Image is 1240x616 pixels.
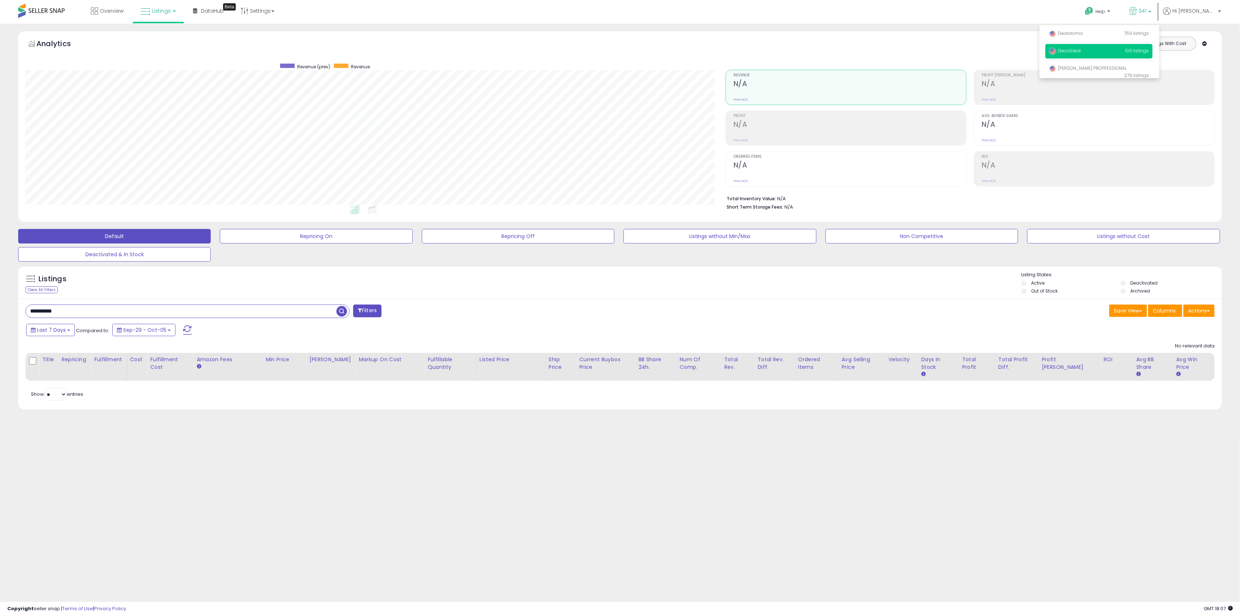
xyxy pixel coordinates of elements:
span: Compared to: [76,327,109,334]
div: Fulfillment Cost [150,356,190,371]
label: Out of Stock [1031,288,1058,294]
button: Actions [1183,305,1215,317]
i: Get Help [1085,7,1094,16]
button: Deactivated & In Stock [18,247,211,262]
div: Ship Price [549,356,573,371]
div: Velocity [888,356,915,363]
span: 109 listings [1125,48,1149,54]
span: DecoGreat [1049,48,1081,54]
div: Avg Win Price [1176,356,1211,371]
b: Total Inventory Value: [727,196,776,202]
button: Repricing Off [422,229,614,243]
div: Repricing [61,356,88,363]
span: Last 7 Days [37,326,66,334]
span: Profit [PERSON_NAME] [982,73,1214,77]
button: Sep-29 - Oct-05 [112,324,175,336]
div: Avg BB Share [1136,356,1170,371]
small: Avg BB Share. [1136,371,1140,378]
span: [PERSON_NAME] PROPFESSIONAL [1049,65,1127,71]
span: Help [1095,8,1105,15]
button: Listings With Cost [1140,39,1194,48]
button: Last 7 Days [26,324,75,336]
label: Active [1031,280,1045,286]
div: Tooltip anchor [223,3,236,11]
span: Sep-29 - Oct-05 [123,326,166,334]
div: Fulfillable Quantity [428,356,473,371]
span: Listings [152,7,171,15]
small: Amazon Fees. [197,363,201,370]
h2: N/A [734,80,966,89]
span: DataHub [201,7,224,15]
button: Repricing On [220,229,412,243]
span: ROI [982,155,1214,159]
div: Total Profit Diff. [998,356,1035,371]
div: Total Rev. [724,356,751,371]
b: Short Term Storage Fees: [727,204,783,210]
h2: N/A [982,80,1214,89]
span: Columns [1153,307,1176,314]
div: Profit [PERSON_NAME] [1042,356,1097,371]
img: usa.png [1049,30,1056,37]
span: Revenue (prev) [297,64,330,70]
img: usa.png [1049,65,1056,72]
small: Prev: N/A [734,97,748,102]
span: 279 listings [1124,72,1149,78]
div: Listed Price [480,356,542,363]
span: Overview [100,7,124,15]
label: Archived [1130,288,1150,294]
h5: Listings [39,274,66,284]
span: Ordered Items [734,155,966,159]
span: Hi [PERSON_NAME] [1172,7,1216,15]
small: Prev: N/A [982,97,996,102]
button: Filters [353,305,381,317]
div: Total Profit [962,356,992,371]
small: Prev: N/A [734,138,748,142]
h2: N/A [734,161,966,171]
img: usa.png [1049,48,1056,55]
li: N/A [727,194,1209,202]
div: Markup on Cost [359,356,421,363]
th: The percentage added to the cost of goods (COGS) that forms the calculator for Min & Max prices. [356,353,425,381]
div: Num of Comp. [680,356,718,371]
a: Help [1079,1,1118,24]
div: ROI [1103,356,1130,363]
button: Columns [1148,305,1182,317]
div: Clear All Filters [25,286,58,293]
h2: N/A [734,120,966,130]
span: 341 [1139,7,1146,15]
span: Dealaroma [1049,30,1083,36]
h2: N/A [982,161,1214,171]
div: No relevant data [1175,343,1215,350]
span: Profit [734,114,966,118]
div: Amazon Fees [197,356,259,363]
h2: N/A [982,120,1214,130]
span: Revenue [351,64,370,70]
button: Listings without Cost [1027,229,1220,243]
h5: Analytics [36,39,85,51]
div: Min Price [266,356,303,363]
div: Ordered Items [798,356,836,371]
div: Cost [130,356,144,363]
div: Title [42,356,55,363]
label: Deactivated [1130,280,1158,286]
small: Days In Stock. [921,371,925,378]
span: Revenue [734,73,966,77]
small: Prev: N/A [982,179,996,183]
div: Total Rev. Diff. [758,356,792,371]
div: Fulfillment [94,356,124,363]
button: Default [18,229,211,243]
button: Listings without Min/Max [623,229,816,243]
div: Days In Stock [921,356,956,371]
p: Listing States: [1022,271,1222,278]
small: Prev: N/A [734,179,748,183]
span: N/A [784,204,793,210]
span: Avg. Buybox Share [982,114,1214,118]
button: Non Competitive [825,229,1018,243]
div: Current Buybox Price [579,356,632,371]
small: Prev: N/A [982,138,996,142]
div: BB Share 24h. [638,356,674,371]
button: Save View [1109,305,1147,317]
a: Hi [PERSON_NAME] [1163,7,1221,24]
div: Avg Selling Price [842,356,882,371]
small: Avg Win Price. [1176,371,1180,378]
